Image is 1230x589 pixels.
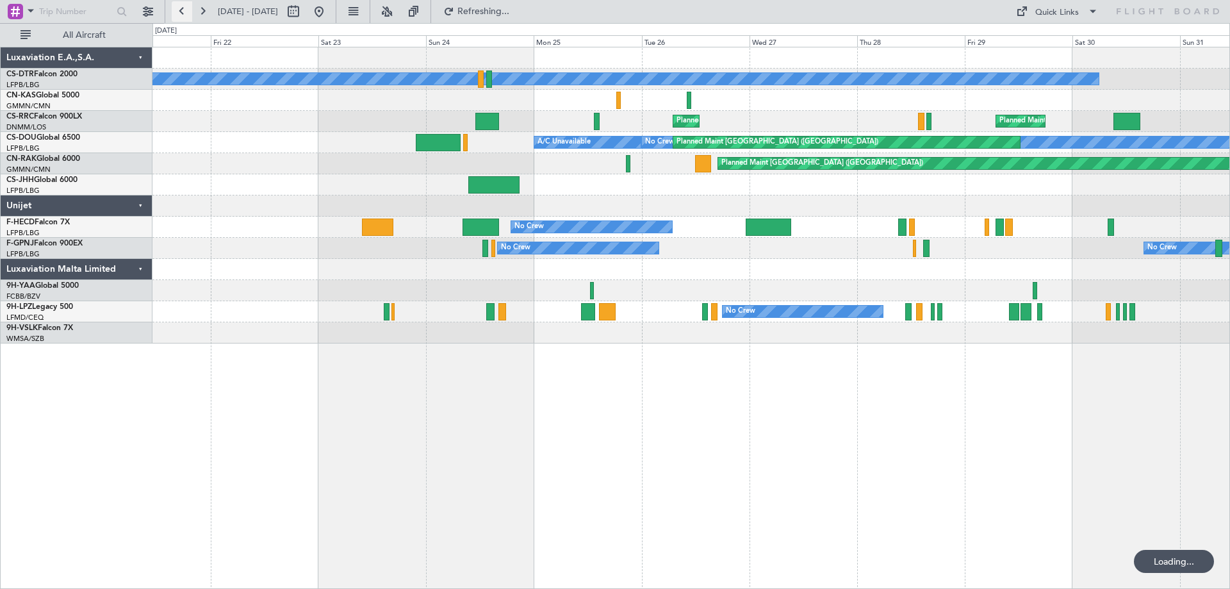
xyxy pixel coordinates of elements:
span: CN-RAK [6,155,37,163]
a: DNMM/LOS [6,122,46,132]
a: 9H-VSLKFalcon 7X [6,324,73,332]
div: Planned Maint [GEOGRAPHIC_DATA] ([GEOGRAPHIC_DATA]) [999,112,1201,131]
div: Planned Maint [GEOGRAPHIC_DATA] ([GEOGRAPHIC_DATA]) [721,154,923,173]
a: FCBB/BZV [6,292,40,301]
div: Sat 30 [1072,35,1180,47]
div: Mon 25 [534,35,641,47]
span: CS-RRC [6,113,34,120]
div: [DATE] [155,26,177,37]
span: F-GPNJ [6,240,34,247]
a: F-GPNJFalcon 900EX [6,240,83,247]
div: Tue 26 [642,35,750,47]
a: GMMN/CMN [6,165,51,174]
div: No Crew [645,133,675,152]
span: 9H-VSLK [6,324,38,332]
span: CN-KAS [6,92,36,99]
a: CS-DTRFalcon 2000 [6,71,78,78]
div: No Crew [1147,238,1177,258]
span: F-HECD [6,219,35,226]
div: A/C Unavailable [537,133,591,152]
a: LFPB/LBG [6,228,40,238]
a: 9H-YAAGlobal 5000 [6,282,79,290]
div: Planned Maint [GEOGRAPHIC_DATA] ([GEOGRAPHIC_DATA]) [676,133,878,152]
div: Fri 29 [965,35,1072,47]
span: 9H-LPZ [6,303,32,311]
span: CS-JHH [6,176,34,184]
div: Thu 28 [857,35,965,47]
button: Refreshing... [438,1,514,22]
a: LFPB/LBG [6,249,40,259]
a: CS-JHHGlobal 6000 [6,176,78,184]
button: Quick Links [1010,1,1104,22]
a: CS-DOUGlobal 6500 [6,134,80,142]
a: WMSA/SZB [6,334,44,344]
a: CN-RAKGlobal 6000 [6,155,80,163]
span: CS-DOU [6,134,37,142]
div: Fri 22 [211,35,318,47]
span: 9H-YAA [6,282,35,290]
div: Sun 24 [426,35,534,47]
div: Loading... [1134,550,1214,573]
input: Trip Number [39,2,113,21]
span: Refreshing... [457,7,511,16]
div: Wed 27 [750,35,857,47]
div: No Crew [726,302,755,321]
a: CS-RRCFalcon 900LX [6,113,82,120]
div: No Crew [514,217,544,236]
a: 9H-LPZLegacy 500 [6,303,73,311]
a: LFPB/LBG [6,144,40,153]
button: All Aircraft [14,25,139,46]
span: All Aircraft [33,31,135,40]
span: [DATE] - [DATE] [218,6,278,17]
a: CN-KASGlobal 5000 [6,92,79,99]
a: GMMN/CMN [6,101,51,111]
a: LFMD/CEQ [6,313,44,322]
div: No Crew [501,238,530,258]
a: LFPB/LBG [6,80,40,90]
div: Thu 21 [103,35,211,47]
a: LFPB/LBG [6,186,40,195]
a: F-HECDFalcon 7X [6,219,70,226]
div: Sat 23 [318,35,426,47]
div: Planned Maint [GEOGRAPHIC_DATA] ([GEOGRAPHIC_DATA]) [676,112,878,131]
span: CS-DTR [6,71,34,78]
div: Quick Links [1035,6,1079,19]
